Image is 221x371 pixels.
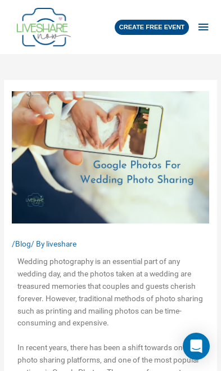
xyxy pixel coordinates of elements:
[15,239,31,248] a: Blog
[115,20,190,35] a: CREATE FREE EVENT
[183,333,210,360] div: Open Intercom Messenger
[46,239,76,248] a: liveshare
[17,256,204,329] p: Wedding photography is an essential part of any wedding day, and the photos taken at a wedding ar...
[12,239,209,250] div: / / By
[17,8,71,47] img: Group 14 | Live Photo Slideshow for Events | Create Free Events Album for Any Occasion
[12,91,209,223] img: Google Photos For Wedding Photo Sharing | Live Photo Slideshow for Events | Create Free Events Al...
